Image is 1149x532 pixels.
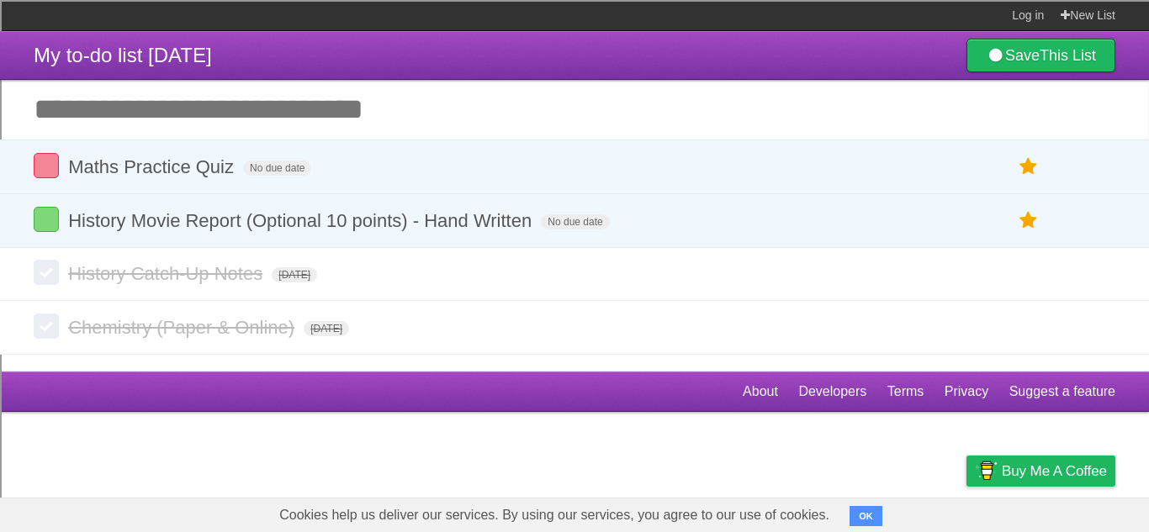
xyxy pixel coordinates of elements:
span: Maths Practice Quiz [68,156,238,177]
label: Done [34,313,59,339]
label: Done [34,153,59,178]
b: This List [1040,47,1096,64]
span: Chemistry (Paper & Online) [68,317,299,338]
a: SaveThis List [966,39,1115,72]
span: No due date [541,214,609,229]
span: Cookies help us deliver our services. By using our services, you agree to our use of cookies. [262,498,846,532]
button: OK [850,506,882,526]
span: History Catch-Up Notes [68,263,267,284]
label: Done [34,260,59,285]
label: Star task [1013,207,1045,234]
span: No due date [243,161,311,176]
span: My to-do list [DATE] [34,44,212,66]
span: [DATE] [272,267,317,282]
span: History Movie Report (Optional 10 points) - Hand Written [68,210,536,231]
label: Done [34,207,59,232]
label: Star task [1013,153,1045,181]
span: [DATE] [304,321,349,336]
